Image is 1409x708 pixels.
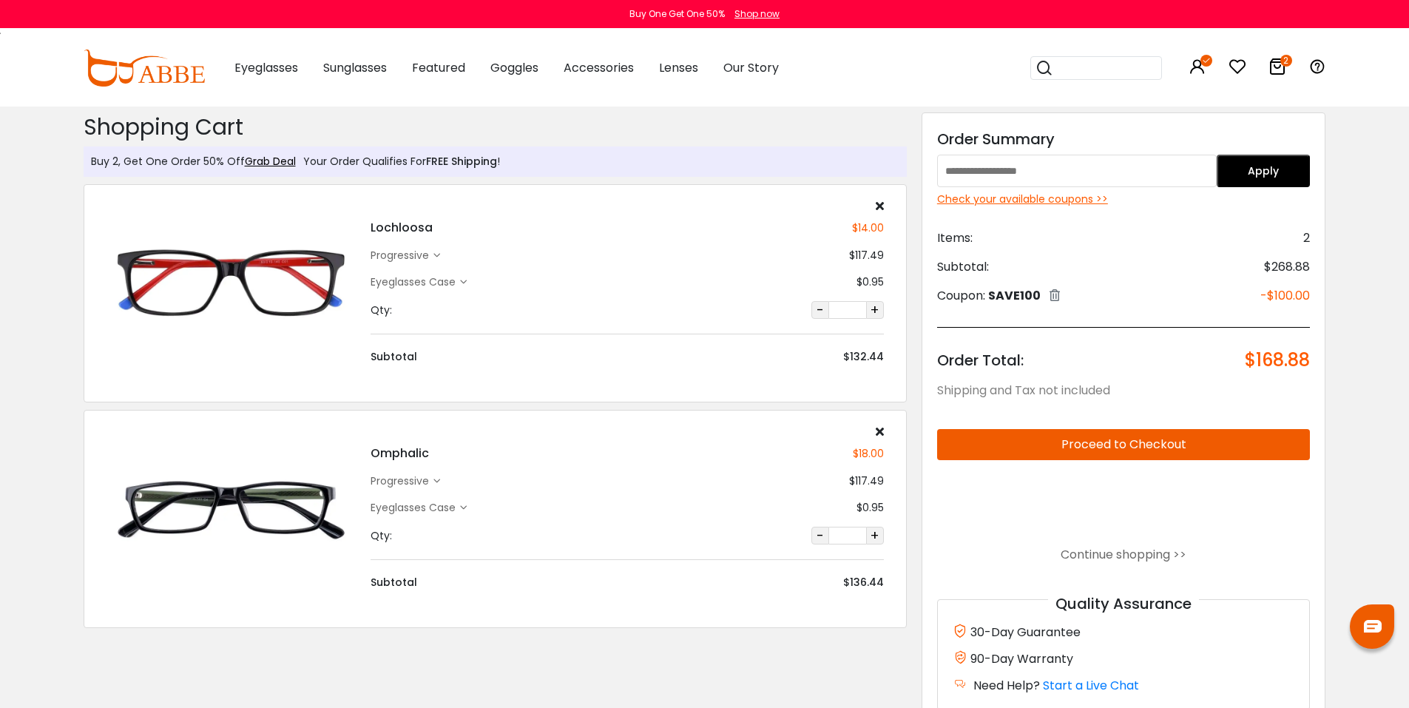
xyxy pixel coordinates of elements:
a: Grab Deal [245,154,296,169]
span: Subtotal: [937,258,989,276]
div: Shipping and Tax not included [937,382,1311,399]
button: Apply [1217,155,1310,187]
iframe: PayPal [937,472,1311,533]
div: Order Summary [937,128,1311,150]
div: $14.00 [852,220,884,236]
div: progressive [371,248,433,263]
h2: Shopping Cart [84,114,907,141]
span: Items: [937,229,973,247]
h4: Lochloosa [371,219,433,237]
div: Subtotal [371,575,417,590]
span: Eyeglasses [234,59,298,76]
div: Your Order Qualifies For ! [296,154,500,169]
div: Check your available coupons >> [937,192,1311,207]
div: Eyeglasses Case [371,500,460,516]
div: progressive [371,473,433,489]
div: $0.95 [856,500,884,516]
div: 30-Day Guarantee [953,622,1295,641]
img: abbeglasses.com [84,50,205,87]
span: 2 [1303,229,1310,247]
span: Sunglasses [323,59,387,76]
div: $18.00 [853,446,884,462]
div: Eyeglasses Case [371,274,460,290]
div: $117.49 [849,248,884,263]
span: Need Help? [973,677,1040,694]
div: Buy 2, Get One Order 50% Off [91,154,296,169]
a: Continue shopping >> [1061,546,1186,563]
a: 2 [1268,61,1286,78]
span: -$100.00 [1260,287,1310,305]
span: Goggles [490,59,538,76]
button: + [866,527,884,545]
div: Qty: [371,303,392,318]
span: Quality Assurance [1048,593,1199,614]
button: - [811,527,829,545]
h4: Omphalic [371,445,429,462]
div: $0.95 [856,274,884,290]
div: Coupon: [937,287,1060,305]
div: Qty: [371,528,392,544]
button: Proceed to Checkout [937,429,1311,460]
div: $136.44 [843,575,884,590]
button: + [866,301,884,319]
div: $132.44 [843,349,884,365]
img: chat [1364,620,1382,633]
a: Start a Live Chat [1043,677,1139,694]
span: Lenses [659,59,698,76]
span: $168.88 [1245,350,1310,371]
span: Order Total: [937,350,1024,371]
span: FREE Shipping [426,154,497,169]
i: 2 [1280,55,1292,67]
div: 90-Day Warranty [953,649,1295,668]
span: Featured [412,59,465,76]
span: $268.88 [1264,258,1310,276]
div: Shop now [734,7,780,21]
span: SAVE100 [988,287,1041,304]
img: Omphalic [107,445,356,570]
span: Accessories [564,59,634,76]
div: Buy One Get One 50% [629,7,725,21]
span: Our Story [723,59,779,76]
button: - [811,301,829,319]
img: Lochloosa [107,220,356,345]
div: $117.49 [849,473,884,489]
div: Subtotal [371,349,417,365]
a: Shop now [727,7,780,20]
